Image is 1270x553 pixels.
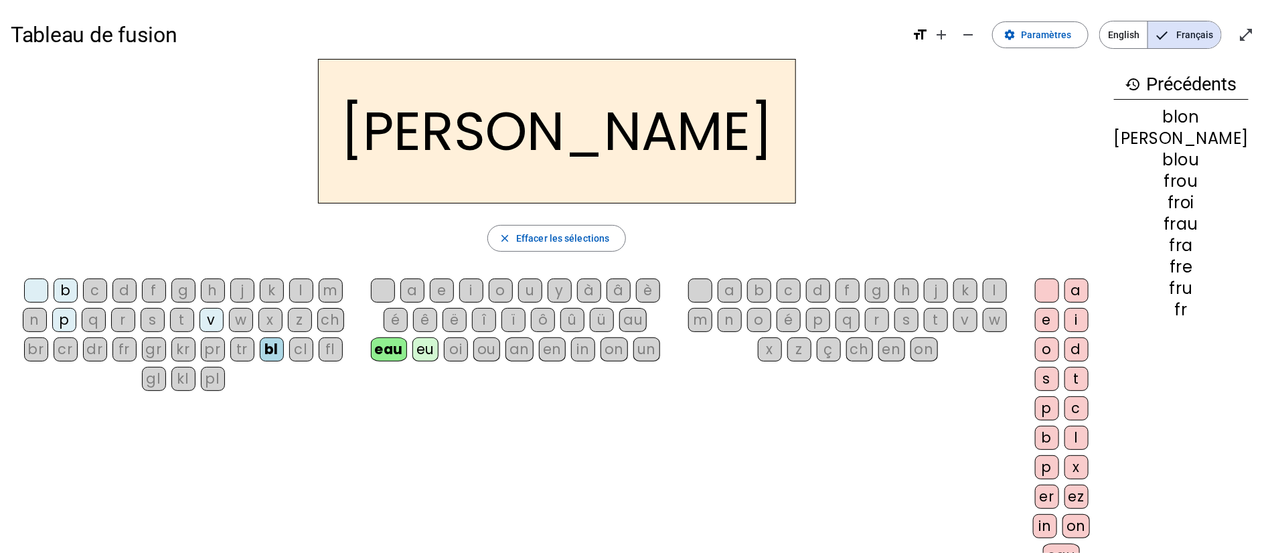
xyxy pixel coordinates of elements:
[23,308,47,332] div: n
[1035,308,1059,332] div: e
[571,337,595,362] div: in
[516,230,609,246] span: Effacer les sélections
[531,308,555,332] div: ô
[318,59,796,204] h2: [PERSON_NAME]
[836,279,860,303] div: f
[777,279,801,303] div: c
[171,337,195,362] div: kr
[1148,21,1221,48] span: Français
[142,279,166,303] div: f
[577,279,601,303] div: à
[289,279,313,303] div: l
[910,337,938,362] div: on
[371,337,408,362] div: eau
[924,279,948,303] div: j
[201,367,225,391] div: pl
[633,337,660,362] div: un
[201,279,225,303] div: h
[688,308,712,332] div: m
[443,308,467,332] div: ë
[230,337,254,362] div: tr
[865,279,889,303] div: g
[24,337,48,362] div: br
[1114,173,1249,189] div: frou
[1114,131,1249,147] div: [PERSON_NAME]
[865,308,889,332] div: r
[230,279,254,303] div: j
[82,308,106,332] div: q
[412,337,439,362] div: eu
[953,308,977,332] div: v
[1114,238,1249,254] div: fra
[11,13,901,56] h1: Tableau de fusion
[846,337,873,362] div: ch
[289,337,313,362] div: cl
[1033,514,1057,538] div: in
[636,279,660,303] div: è
[928,21,955,48] button: Augmenter la taille de la police
[836,308,860,332] div: q
[473,337,500,362] div: ou
[1114,109,1249,125] div: blon
[444,337,468,362] div: oi
[878,337,905,362] div: en
[229,308,253,332] div: w
[430,279,454,303] div: e
[260,337,284,362] div: bl
[1062,514,1090,538] div: on
[171,279,195,303] div: g
[590,308,614,332] div: ü
[1035,367,1059,391] div: s
[777,308,801,332] div: é
[747,308,771,332] div: o
[1035,337,1059,362] div: o
[960,27,976,43] mat-icon: remove
[501,308,526,332] div: ï
[1125,76,1141,92] mat-icon: history
[787,337,811,362] div: z
[1114,302,1249,318] div: fr
[52,308,76,332] div: p
[992,21,1089,48] button: Paramètres
[200,308,224,332] div: v
[111,308,135,332] div: r
[894,308,919,332] div: s
[142,367,166,391] div: gl
[1114,152,1249,168] div: blou
[912,27,928,43] mat-icon: format_size
[505,337,534,362] div: an
[560,308,584,332] div: û
[924,308,948,332] div: t
[1099,21,1222,49] mat-button-toggle-group: Language selection
[1064,279,1089,303] div: a
[201,337,225,362] div: pr
[1064,455,1089,479] div: x
[619,308,647,332] div: au
[384,308,408,332] div: é
[1233,21,1259,48] button: Entrer en plein écran
[54,337,78,362] div: cr
[170,308,194,332] div: t
[1064,308,1089,332] div: i
[747,279,771,303] div: b
[806,279,830,303] div: d
[141,308,165,332] div: s
[83,279,107,303] div: c
[489,279,513,303] div: o
[817,337,841,362] div: ç
[1100,21,1147,48] span: English
[319,279,343,303] div: m
[171,367,195,391] div: kl
[983,279,1007,303] div: l
[1114,70,1249,100] h3: Précédents
[607,279,631,303] div: â
[718,279,742,303] div: a
[1114,216,1249,232] div: frau
[1035,396,1059,420] div: p
[601,337,628,362] div: on
[894,279,919,303] div: h
[1035,426,1059,450] div: b
[1064,367,1089,391] div: t
[1021,27,1072,43] span: Paramètres
[459,279,483,303] div: i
